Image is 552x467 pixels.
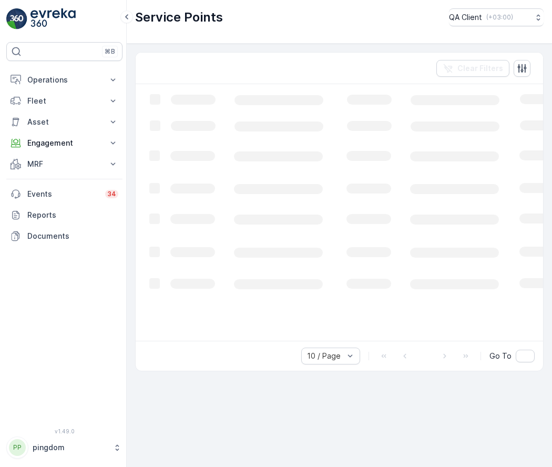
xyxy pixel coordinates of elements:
img: logo [6,8,27,29]
p: ( +03:00 ) [486,13,513,22]
div: PP [9,439,26,456]
p: Fleet [27,96,101,106]
a: Documents [6,226,122,247]
p: Documents [27,231,118,241]
p: Engagement [27,138,101,148]
p: Service Points [135,9,223,26]
p: Reports [27,210,118,220]
span: v 1.49.0 [6,428,122,434]
button: Fleet [6,90,122,111]
button: Engagement [6,133,122,154]
button: Asset [6,111,122,133]
p: Asset [27,117,101,127]
p: MRF [27,159,101,169]
a: Events34 [6,184,122,205]
button: MRF [6,154,122,175]
button: PPpingdom [6,436,122,459]
p: Clear Filters [457,63,503,74]
button: Clear Filters [436,60,509,77]
span: Go To [489,351,512,361]
p: 34 [107,190,116,198]
button: QA Client(+03:00) [449,8,544,26]
p: QA Client [449,12,482,23]
p: Events [27,189,99,199]
p: Operations [27,75,101,85]
img: logo_light-DOdMpM7g.png [30,8,76,29]
a: Reports [6,205,122,226]
p: pingdom [33,442,108,453]
button: Operations [6,69,122,90]
p: ⌘B [105,47,115,56]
